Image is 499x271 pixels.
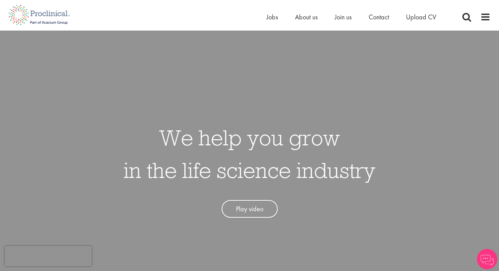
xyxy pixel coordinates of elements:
[406,13,436,21] a: Upload CV
[266,13,278,21] a: Jobs
[222,200,278,218] a: Play video
[124,121,375,186] h1: We help you grow in the life science industry
[335,13,352,21] a: Join us
[477,249,497,269] img: Chatbot
[369,13,389,21] a: Contact
[295,13,318,21] a: About us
